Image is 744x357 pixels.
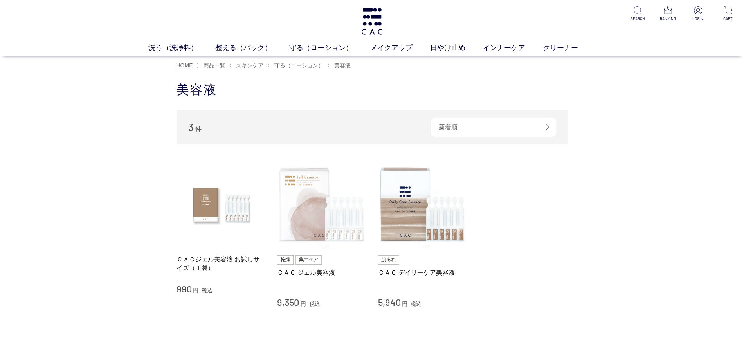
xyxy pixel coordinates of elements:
img: ＣＡＣ ジェル美容液 [277,160,366,249]
img: ＣＡＣジェル美容液 お試しサイズ（１袋） [177,160,266,249]
p: CART [719,16,738,22]
span: スキンケア [236,62,263,69]
img: 肌あれ [378,255,399,265]
h1: 美容液 [177,81,568,98]
span: 円 [301,301,306,307]
span: 円 [402,301,407,307]
a: 整える（パック） [215,43,289,53]
a: SEARCH [628,6,647,22]
a: HOME [177,62,193,69]
span: 9,350 [277,296,299,308]
a: 美容液 [333,62,351,69]
span: 3 [188,121,194,133]
a: ＣＡＣジェル美容液 お試しサイズ（１袋） [177,255,266,272]
a: ＣＡＣ ジェル美容液 [277,269,366,277]
span: 件 [195,126,202,132]
span: 990 [177,283,192,294]
p: SEARCH [628,16,647,22]
a: CART [719,6,738,22]
a: 日やけ止め [430,43,483,53]
a: スキンケア [234,62,263,69]
span: 税込 [202,287,213,294]
a: インナーケア [483,43,543,53]
a: クリーナー [543,43,596,53]
li: 〉 [196,62,227,69]
p: RANKING [658,16,677,22]
a: メイクアップ [370,43,430,53]
span: 商品一覧 [204,62,225,69]
a: 守る（ローション） [289,43,370,53]
p: LOGIN [688,16,708,22]
img: 乾燥 [277,255,294,265]
li: 〉 [327,62,353,69]
a: 洗う（洗浄料） [148,43,215,53]
img: ＣＡＣ デイリーケア美容液 [378,160,467,249]
a: 商品一覧 [202,62,225,69]
a: 守る（ローション） [273,62,324,69]
li: 〉 [229,62,265,69]
img: 集中ケア [295,255,322,265]
span: 守る（ローション） [274,62,324,69]
a: ＣＡＣ デイリーケア美容液 [378,269,467,277]
span: 税込 [411,301,422,307]
img: logo [360,8,384,35]
span: 5,940 [378,296,401,308]
span: 税込 [309,301,320,307]
div: 新着順 [431,118,556,137]
span: 円 [193,287,198,294]
span: 美容液 [334,62,351,69]
li: 〉 [267,62,326,69]
a: LOGIN [688,6,708,22]
a: RANKING [658,6,677,22]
